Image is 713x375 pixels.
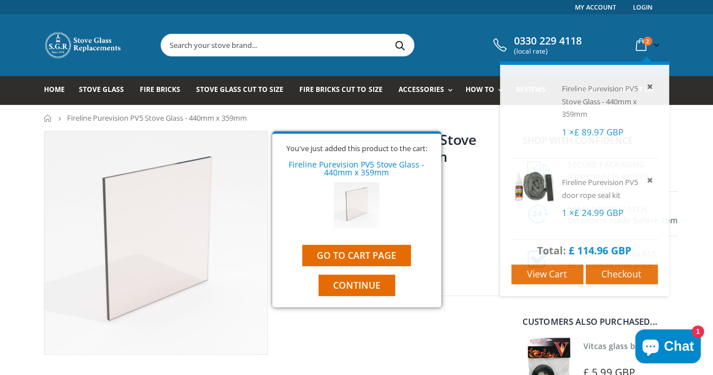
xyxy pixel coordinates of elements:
a: Stove Glass [79,76,132,105]
span: How To [466,85,494,94]
a: View cart [511,264,583,284]
a: Fireline Purevision PV5 Stove Glass - 440mm x 359mm [285,130,476,166]
a: Home [44,114,52,122]
a: Fire Bricks [140,76,189,105]
a: Checkout [586,264,658,284]
a: Stove Glass Cut To Size [196,76,292,105]
span: Accessories [398,85,444,94]
input: Search your stove brand... [161,34,540,56]
a: Go to cart page [302,245,411,266]
button: Search [387,34,413,56]
a: Fireline Purevision PV5 Stove Glass - 440mm x 359mm [562,83,638,119]
a: Remove item [645,80,658,93]
div: Customers also purchased... [522,317,678,326]
span: 0330 229 4118 [514,35,582,47]
div: You've just added this product to the cart: [281,145,433,152]
span: Fire Bricks [140,85,180,94]
span: Stove Glass [79,85,124,94]
span: Fireline Purevision PV5 Stove Glass - 440mm x 359mm [67,113,247,123]
span: Fire Bricks Cut To Size [299,85,382,94]
img: Fireline Purevision PV5 door rope seal kit [511,170,556,204]
a: Fireline Purevision PV5 door rope seal kit [562,177,638,200]
span: Home [44,85,65,94]
a: Fire Bricks Cut To Size [299,76,391,105]
img: Fireline Purevision PV5 Stove Glass - 440mm x 359mm [334,182,379,228]
button: Continue [318,275,395,296]
inbox-online-store-chat: Shopify online store chat [632,329,704,366]
a: 2 [631,34,662,56]
a: Fireline Purevision PV5 Stove Glass - 440mm x 359mm [289,159,424,178]
span: Checkout [601,268,641,280]
span: View cart [527,268,567,280]
img: squarestoveglass_8ad505e8-ca01-410e-a828-76f8cac694a6_800x_crop_center.jpg [45,131,268,355]
img: Stove Glass Replacement [44,31,123,59]
span: Stove Glass Cut To Size [196,85,284,94]
span: £ 89.97 GBP [574,126,623,138]
a: How To [466,76,508,105]
span: 1 × [562,207,623,218]
a: Home [44,76,73,105]
span: Total: [537,244,566,257]
span: 1 × [562,126,623,138]
span: £ 24.99 GBP [574,207,623,218]
span: £ 114.96 GBP [569,244,631,257]
span: 2 [643,37,652,46]
span: Continue [333,279,380,292]
a: Remove item [645,174,658,187]
a: Accessories [398,76,458,105]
